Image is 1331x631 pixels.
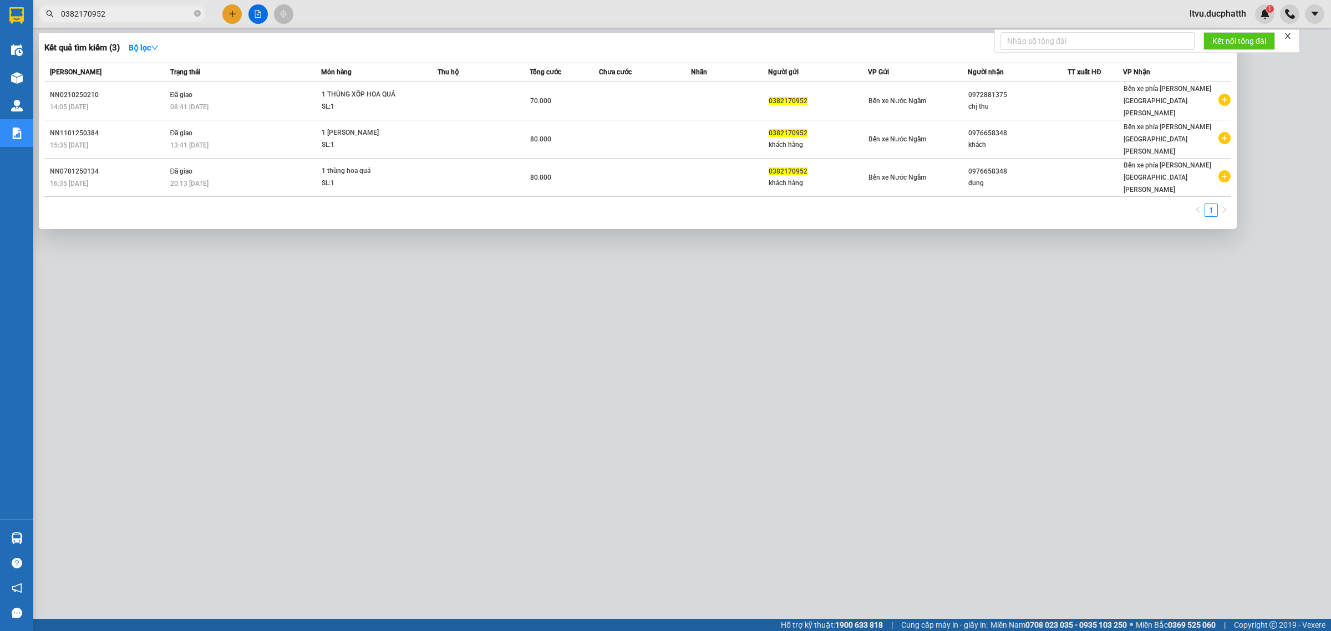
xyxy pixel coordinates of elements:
span: Đã giao [170,167,193,175]
div: 0972881375 [968,89,1067,101]
span: notification [12,583,22,593]
span: Đã giao [170,91,193,99]
a: 1 [1205,204,1217,216]
span: Món hàng [321,68,352,76]
span: right [1221,206,1228,213]
input: Nhập số tổng đài [1000,32,1195,50]
span: VP Nhận [1123,68,1150,76]
img: warehouse-icon [11,44,23,56]
li: Next Page [1218,203,1231,217]
span: 13:41 [DATE] [170,141,209,149]
div: NN0210250210 [50,89,167,101]
span: 0382170952 [769,167,807,175]
strong: Bộ lọc [129,43,159,52]
div: chị thu [968,101,1067,113]
div: NN1101250384 [50,128,167,139]
img: solution-icon [11,128,23,139]
span: 14:05 [DATE] [50,103,88,111]
span: Kết nối tổng đài [1212,35,1266,47]
div: khách hàng [769,139,867,151]
img: warehouse-icon [11,532,23,544]
span: plus-circle [1218,170,1231,182]
span: Đã giao [170,129,193,137]
span: plus-circle [1218,94,1231,106]
div: 0976658348 [968,166,1067,177]
button: left [1191,203,1205,217]
img: logo-vxr [9,7,24,24]
span: Trạng thái [170,68,200,76]
span: Bến xe phía [PERSON_NAME][GEOGRAPHIC_DATA][PERSON_NAME] [1124,85,1211,117]
span: plus-circle [1218,132,1231,144]
span: Nhãn [691,68,707,76]
span: close [1284,32,1292,40]
span: 08:41 [DATE] [170,103,209,111]
div: 1 [PERSON_NAME] [322,127,405,139]
span: left [1195,206,1201,213]
span: down [151,44,159,52]
span: close-circle [194,10,201,17]
span: 0382170952 [769,129,807,137]
div: NN0701250134 [50,166,167,177]
span: 0382170952 [769,97,807,105]
span: Thu hộ [438,68,459,76]
button: Bộ lọcdown [120,39,167,57]
span: question-circle [12,558,22,568]
span: Bến xe phía [PERSON_NAME][GEOGRAPHIC_DATA][PERSON_NAME] [1124,123,1211,155]
div: SL: 1 [322,101,405,113]
h3: Kết quả tìm kiếm ( 3 ) [44,42,120,54]
span: 15:35 [DATE] [50,141,88,149]
span: TT xuất HĐ [1068,68,1101,76]
span: Bến xe Nước Ngầm [868,174,926,181]
span: close-circle [194,9,201,19]
div: SL: 1 [322,177,405,190]
div: dung [968,177,1067,189]
div: 1 THÙNG XỐP HOA QUẢ [322,89,405,101]
span: 70.000 [530,97,551,105]
div: 1 thùng hoa quả [322,165,405,177]
span: 20:13 [DATE] [170,180,209,187]
img: warehouse-icon [11,72,23,84]
div: khách [968,139,1067,151]
span: Bến xe phía [PERSON_NAME][GEOGRAPHIC_DATA][PERSON_NAME] [1124,161,1211,194]
span: Tổng cước [530,68,561,76]
span: 16:35 [DATE] [50,180,88,187]
div: 0976658348 [968,128,1067,139]
span: 80.000 [530,135,551,143]
span: search [46,10,54,18]
span: Bến xe Nước Ngầm [868,135,926,143]
li: Previous Page [1191,203,1205,217]
span: [PERSON_NAME] [50,68,101,76]
span: Người gửi [768,68,799,76]
span: Bến xe Nước Ngầm [868,97,926,105]
span: VP Gửi [868,68,889,76]
span: Người nhận [968,68,1004,76]
img: warehouse-icon [11,100,23,111]
div: khách hàng [769,177,867,189]
button: right [1218,203,1231,217]
span: message [12,608,22,618]
input: Tìm tên, số ĐT hoặc mã đơn [61,8,192,20]
div: SL: 1 [322,139,405,151]
li: 1 [1205,203,1218,217]
span: 80.000 [530,174,551,181]
span: Chưa cước [599,68,632,76]
button: Kết nối tổng đài [1203,32,1275,50]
